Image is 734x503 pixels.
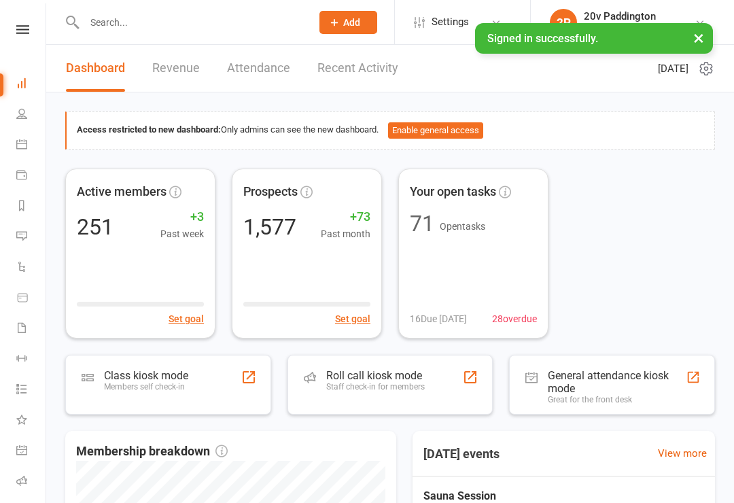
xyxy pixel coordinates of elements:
a: Product Sales [16,283,47,314]
span: Active members [77,182,167,202]
button: Enable general access [388,122,483,139]
a: View more [658,445,707,462]
div: Great for the front desk [548,395,686,404]
span: 16 Due [DATE] [410,311,467,326]
div: 20v Paddington [584,22,656,35]
span: Settings [432,7,469,37]
a: General attendance kiosk mode [16,436,47,467]
span: Signed in successfully. [487,32,598,45]
span: Prospects [243,182,298,202]
a: Roll call kiosk mode [16,467,47,498]
a: People [16,100,47,131]
div: Only admins can see the new dashboard. [77,122,704,139]
a: Dashboard [16,69,47,100]
input: Search... [80,13,302,32]
span: Add [343,17,360,28]
span: Your open tasks [410,182,496,202]
span: Past month [321,226,370,241]
strong: Access restricted to new dashboard: [77,124,221,135]
span: Past week [160,226,204,241]
div: General attendance kiosk mode [548,369,686,395]
div: Staff check-in for members [326,382,425,392]
div: Class kiosk mode [104,369,188,382]
span: Open tasks [440,221,485,232]
button: × [686,23,711,52]
button: Set goal [169,311,204,326]
a: Recent Activity [317,45,398,92]
div: 251 [77,216,113,238]
a: Revenue [152,45,200,92]
a: Attendance [227,45,290,92]
div: Members self check-in [104,382,188,392]
button: Add [319,11,377,34]
span: 28 overdue [492,311,537,326]
div: Roll call kiosk mode [326,369,425,382]
a: Payments [16,161,47,192]
button: Set goal [335,311,370,326]
div: 1,577 [243,216,296,238]
span: Membership breakdown [76,442,228,462]
div: 2P [550,9,577,36]
h3: [DATE] events [413,442,510,466]
div: 71 [410,213,434,235]
div: 20v Paddington [584,10,656,22]
span: +3 [160,207,204,227]
span: +73 [321,207,370,227]
a: Reports [16,192,47,222]
a: What's New [16,406,47,436]
a: Dashboard [66,45,125,92]
span: [DATE] [658,60,688,77]
a: Calendar [16,131,47,161]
